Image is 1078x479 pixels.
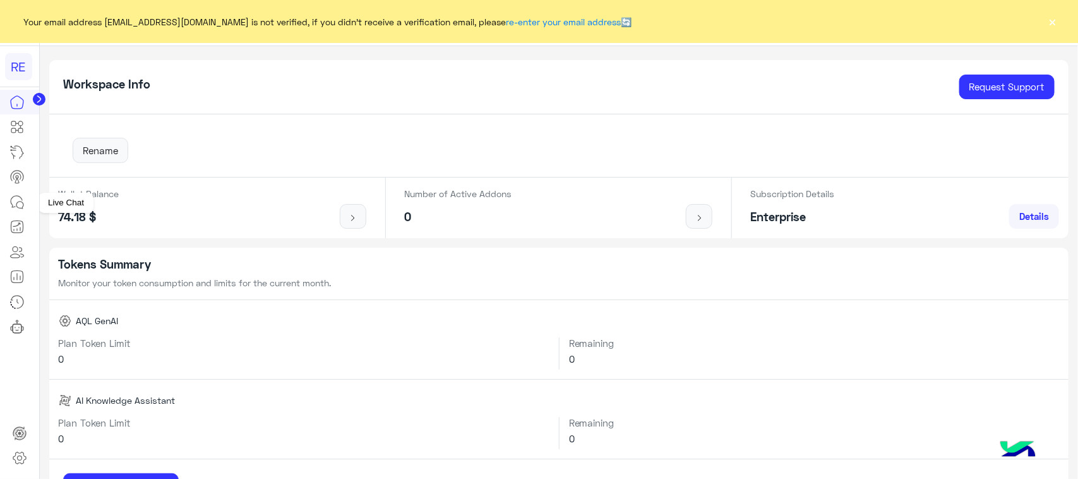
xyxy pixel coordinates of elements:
h6: 0 [569,353,1059,365]
h6: Plan Token Limit [59,337,549,349]
h6: Remaining [569,337,1059,349]
img: icon [692,213,707,223]
span: Details [1019,210,1049,222]
h6: Plan Token Limit [59,417,549,428]
a: re-enter your email address [506,16,621,27]
img: icon [345,213,361,223]
button: × [1046,15,1059,28]
img: AQL GenAI [59,315,71,327]
h5: Workspace Info [63,77,150,92]
h5: Tokens Summary [59,257,1060,272]
p: Number of Active Addons [405,187,512,200]
a: Details [1009,204,1059,229]
h6: 0 [569,433,1059,444]
span: AQL GenAI [76,314,118,327]
span: Your email address [EMAIL_ADDRESS][DOMAIN_NAME] is not verified, if you didn't receive a verifica... [24,15,632,28]
h6: 0 [59,433,549,444]
span: AI Knowledge Assistant [76,394,175,407]
a: Request Support [959,75,1055,100]
p: Subscription Details [751,187,835,200]
h5: Enterprise [751,210,835,224]
p: Monitor your token consumption and limits for the current month. [59,276,1060,289]
img: AI Knowledge Assistant [59,394,71,407]
h5: 0 [405,210,512,224]
button: Rename [73,138,128,163]
h6: Remaining [569,417,1059,428]
h6: 0 [59,353,549,365]
div: Live Chat [39,193,93,213]
div: RE [5,53,32,80]
img: hulul-logo.png [996,428,1040,473]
